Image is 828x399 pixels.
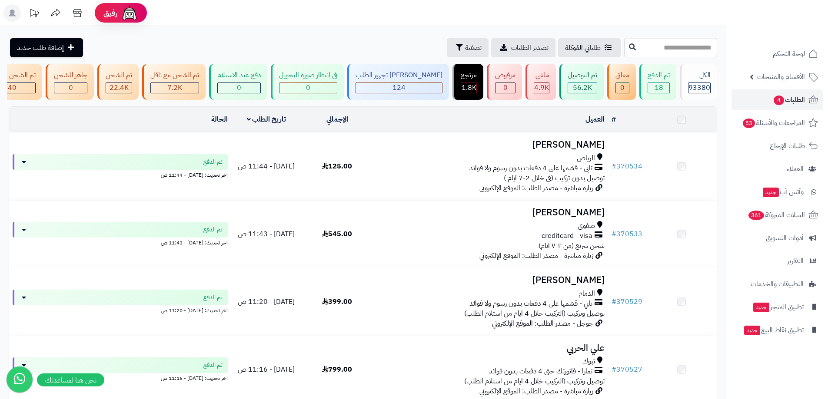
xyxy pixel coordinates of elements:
a: الكل93380 [678,64,719,100]
span: طلباتي المُوكلة [565,43,601,53]
div: [PERSON_NAME] تجهيز الطلب [356,70,442,80]
span: تم الدفع [203,158,223,166]
div: 0 [495,83,515,93]
div: اخر تحديث: [DATE] - 11:43 ص [13,237,228,247]
span: 799.00 [322,364,352,375]
span: 0 [503,82,508,93]
span: # [612,161,616,171]
span: توصيل وتركيب (التركيب خلال 4 ايام من استلام الطلب) [464,376,605,386]
span: # [612,364,616,375]
span: # [612,297,616,307]
div: 124 [356,83,442,93]
a: الحالة [211,114,228,125]
a: دفع عند الاستلام 0 [207,64,269,100]
span: [DATE] - 11:16 ص [238,364,295,375]
span: 0 [306,82,310,93]
span: شحن سريع (من ٢-٧ ايام) [539,241,605,251]
span: [DATE] - 11:20 ص [238,297,295,307]
span: التطبيقات والخدمات [751,278,804,290]
a: الإجمالي [326,114,348,125]
span: توصيل وتركيب (التركيب خلال 4 ايام من استلام الطلب) [464,308,605,319]
span: 53 [743,119,755,128]
span: توصيل بدون تركيب (في خلال 2-7 ايام ) [504,173,605,183]
span: 124 [392,82,406,93]
span: # [612,229,616,239]
a: التقارير [732,251,823,271]
a: تم الشحن 22.4K [96,64,140,100]
a: العميل [585,114,605,125]
a: المراجعات والأسئلة53 [732,112,823,133]
span: 4.9K [534,82,549,93]
a: معلق 0 [605,64,638,100]
h3: [PERSON_NAME] [376,208,605,218]
span: التقارير [787,255,804,267]
span: تطبيق نقاط البيع [743,324,804,336]
span: صفوى [578,221,595,231]
span: زيارة مباشرة - مصدر الطلب: الموقع الإلكتروني [479,183,593,193]
span: العملاء [787,163,804,175]
a: إضافة طلب جديد [10,38,83,57]
a: تم التوصيل 56.2K [558,64,605,100]
span: تصدير الطلبات [511,43,549,53]
a: في انتظار صورة التحويل 0 [269,64,346,100]
a: جاهز للشحن 0 [44,64,96,100]
div: في انتظار صورة التحويل [279,70,337,80]
h3: [PERSON_NAME] [376,275,605,285]
span: الطلبات [773,94,805,106]
div: اخر تحديث: [DATE] - 11:16 ص [13,373,228,382]
div: جاهز للشحن [54,70,87,80]
a: العملاء [732,158,823,179]
span: 56.2K [573,82,592,93]
span: الأقسام والمنتجات [757,71,805,83]
a: طلبات الإرجاع [732,135,823,156]
div: الكل [688,70,711,80]
span: السلات المتروكة [748,209,805,221]
span: جديد [753,303,769,312]
span: زيارة مباشرة - مصدر الطلب: الموقع الإلكتروني [479,386,593,396]
span: جديد [744,326,760,335]
span: تم الدفع [203,361,223,369]
span: لوحة التحكم [773,48,805,60]
a: مرفوض 0 [485,64,524,100]
a: وآتس آبجديد [732,181,823,202]
div: 4938 [534,83,549,93]
a: تحديثات المنصة [23,4,45,24]
h3: علي الحربي [376,343,605,353]
div: 7223 [151,83,199,93]
a: مرتجع 1.8K [451,64,485,100]
span: 1.8K [462,82,476,93]
a: تطبيق المتجرجديد [732,297,823,317]
div: 0 [54,83,87,93]
div: 0 [218,83,260,93]
button: تصفية [447,38,489,57]
span: 399.00 [322,297,352,307]
span: 18 [655,82,663,93]
span: زيارة مباشرة - مصدر الطلب: الموقع الإلكتروني [479,251,593,261]
div: 0 [616,83,629,93]
div: 1784 [461,83,476,93]
span: 545.00 [322,229,352,239]
span: [DATE] - 11:44 ص [238,161,295,171]
div: اخر تحديث: [DATE] - 11:44 ص [13,170,228,179]
span: إضافة طلب جديد [17,43,64,53]
span: 22.4K [110,82,129,93]
div: تم التوصيل [568,70,597,80]
span: الدمام [579,289,595,299]
a: ملغي 4.9K [524,64,558,100]
span: تطبيق المتجر [752,301,804,313]
a: #370534 [612,161,642,171]
span: 4 [774,96,784,105]
span: الرياض [577,153,595,163]
span: 0 [237,82,241,93]
span: 340 [3,82,17,93]
div: 18 [648,83,669,93]
span: جديد [763,188,779,197]
a: السلات المتروكة361 [732,204,823,225]
span: تابي - قسّمها على 4 دفعات بدون رسوم ولا فوائد [469,163,592,173]
span: وآتس آب [762,186,804,198]
a: تاريخ الطلب [247,114,286,125]
span: تم الدفع [203,225,223,234]
div: تم الشحن [106,70,132,80]
div: 56214 [568,83,597,93]
div: اخر تحديث: [DATE] - 11:20 ص [13,305,228,314]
